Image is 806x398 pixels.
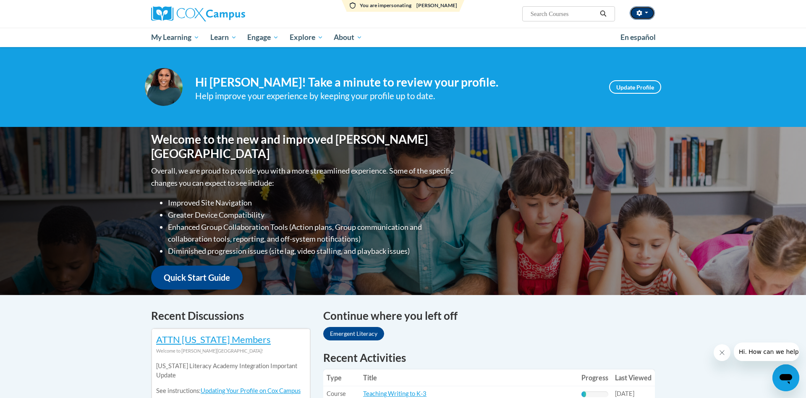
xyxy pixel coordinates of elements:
[168,197,455,209] li: Improved Site Navigation
[772,364,799,391] iframe: Button to launch messaging window
[195,75,597,90] h4: Hi [PERSON_NAME]! Take a minute to review your profile.
[597,9,610,19] button: Search
[334,32,362,42] span: About
[620,33,656,42] span: En español
[530,9,597,19] input: Search Courses
[195,89,597,103] div: Help improve your experience by keeping your profile up to date.
[630,6,655,20] button: Account Settings
[168,209,455,221] li: Greater Device Compatibility
[290,32,323,42] span: Explore
[323,327,384,340] a: Emergent Literacy
[284,28,329,47] a: Explore
[151,6,245,21] img: Cox Campus
[139,28,667,47] div: Main menu
[612,369,655,386] th: Last Viewed
[151,165,455,189] p: Overall, we are proud to provide you with a more streamlined experience. Some of the specific cha...
[609,80,661,94] a: Update Profile
[168,221,455,245] li: Enhanced Group Collaboration Tools (Action plans, Group communication and collaboration tools, re...
[578,369,612,386] th: Progress
[5,6,68,13] span: Hi. How can we help?
[151,6,311,21] a: Cox Campus
[156,346,306,356] div: Welcome to [PERSON_NAME][GEOGRAPHIC_DATA]!
[151,132,455,161] h1: Welcome to the new and improved [PERSON_NAME][GEOGRAPHIC_DATA]
[242,28,284,47] a: Engage
[156,361,306,380] p: [US_STATE] Literacy Academy Integration Important Update
[581,391,586,397] div: Progress, %
[327,390,346,397] span: Course
[714,344,730,361] iframe: Close message
[615,390,634,397] span: [DATE]
[210,32,237,42] span: Learn
[151,308,311,324] h4: Recent Discussions
[205,28,242,47] a: Learn
[323,308,655,324] h4: Continue where you left off
[151,266,243,290] a: Quick Start Guide
[156,334,271,345] a: ATTN [US_STATE] Members
[168,245,455,257] li: Diminished progression issues (site lag, video stalling, and playback issues)
[329,28,368,47] a: About
[360,369,578,386] th: Title
[734,343,799,361] iframe: Message from company
[323,350,655,365] h1: Recent Activities
[323,369,360,386] th: Type
[615,29,661,46] a: En español
[146,28,205,47] a: My Learning
[156,386,306,395] p: See instructions:
[145,68,183,106] img: Profile Image
[151,32,199,42] span: My Learning
[363,390,427,397] a: Teaching Writing to K-3
[247,32,279,42] span: Engage
[201,387,301,394] a: Updating Your Profile on Cox Campus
